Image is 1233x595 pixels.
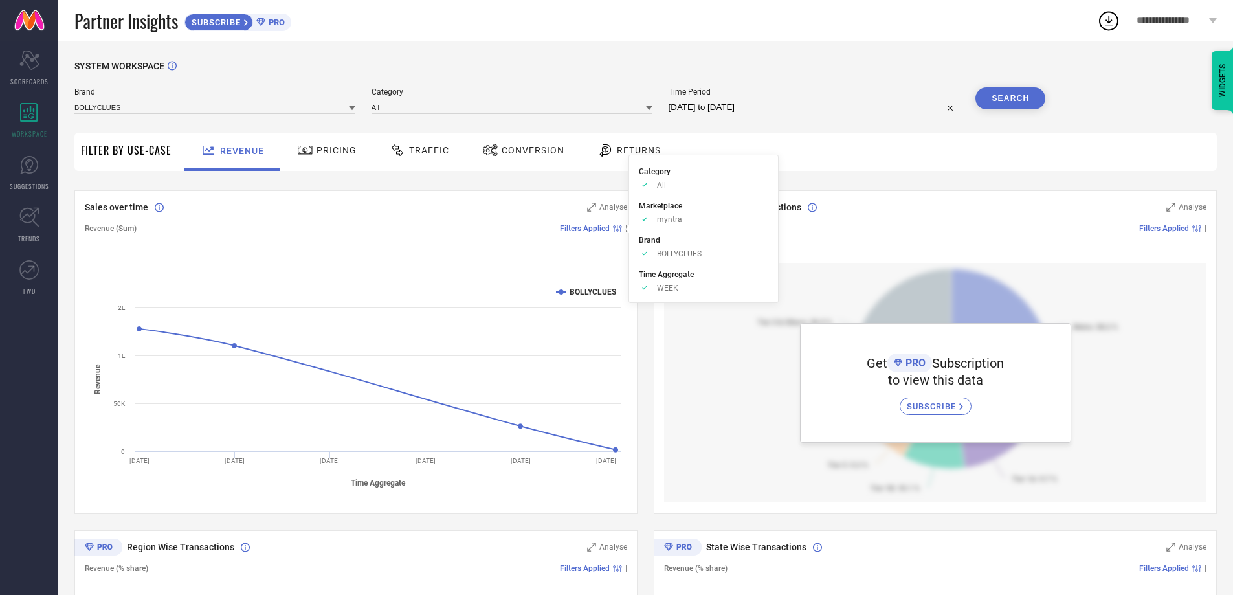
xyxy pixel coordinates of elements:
[74,61,164,71] span: SYSTEM WORKSPACE
[639,167,671,176] span: Category
[596,457,616,464] text: [DATE]
[888,372,983,388] span: to view this data
[85,202,148,212] span: Sales over time
[1166,203,1175,212] svg: Zoom
[113,400,126,407] text: 50K
[10,76,49,86] span: SCORECARDS
[416,457,436,464] text: [DATE]
[587,543,596,552] svg: Zoom
[1205,224,1206,233] span: |
[599,543,627,552] span: Analyse
[907,401,959,411] span: SUBSCRIBE
[81,142,172,158] span: Filter By Use-Case
[1205,564,1206,573] span: |
[587,203,596,212] svg: Zoom
[657,181,666,190] span: All
[902,357,926,369] span: PRO
[220,146,264,156] span: Revenue
[225,457,245,464] text: [DATE]
[1179,543,1206,552] span: Analyse
[184,10,291,31] a: SUBSCRIBEPRO
[265,17,285,27] span: PRO
[85,224,137,233] span: Revenue (Sum)
[657,284,678,293] span: WEEK
[409,145,449,155] span: Traffic
[669,100,960,115] input: Select time period
[625,564,627,573] span: |
[1166,543,1175,552] svg: Zoom
[654,539,702,558] div: Premium
[93,364,102,394] tspan: Revenue
[669,87,960,96] span: Time Period
[118,304,126,311] text: 2L
[185,17,244,27] span: SUBSCRIBE
[1097,9,1120,32] div: Open download list
[900,388,972,415] a: SUBSCRIBE
[118,352,126,359] text: 1L
[639,201,682,210] span: Marketplace
[617,145,661,155] span: Returns
[85,564,148,573] span: Revenue (% share)
[23,286,36,296] span: FWD
[1139,564,1189,573] span: Filters Applied
[867,355,887,371] span: Get
[18,234,40,243] span: TRENDS
[560,564,610,573] span: Filters Applied
[1179,203,1206,212] span: Analyse
[502,145,564,155] span: Conversion
[12,129,47,139] span: WORKSPACE
[560,224,610,233] span: Filters Applied
[372,87,652,96] span: Category
[639,236,660,245] span: Brand
[664,564,728,573] span: Revenue (% share)
[599,203,627,212] span: Analyse
[351,478,406,488] tspan: Time Aggregate
[127,542,234,552] span: Region Wise Transactions
[74,8,178,34] span: Partner Insights
[932,355,1004,371] span: Subscription
[10,181,49,191] span: SUGGESTIONS
[121,448,125,455] text: 0
[74,539,122,558] div: Premium
[317,145,357,155] span: Pricing
[706,542,806,552] span: State Wise Transactions
[320,457,340,464] text: [DATE]
[511,457,531,464] text: [DATE]
[74,87,355,96] span: Brand
[657,215,682,224] span: myntra
[570,287,616,297] text: BOLLYCLUES
[657,249,702,258] span: BOLLYCLUES
[129,457,150,464] text: [DATE]
[639,270,694,279] span: Time Aggregate
[975,87,1045,109] button: Search
[1139,224,1189,233] span: Filters Applied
